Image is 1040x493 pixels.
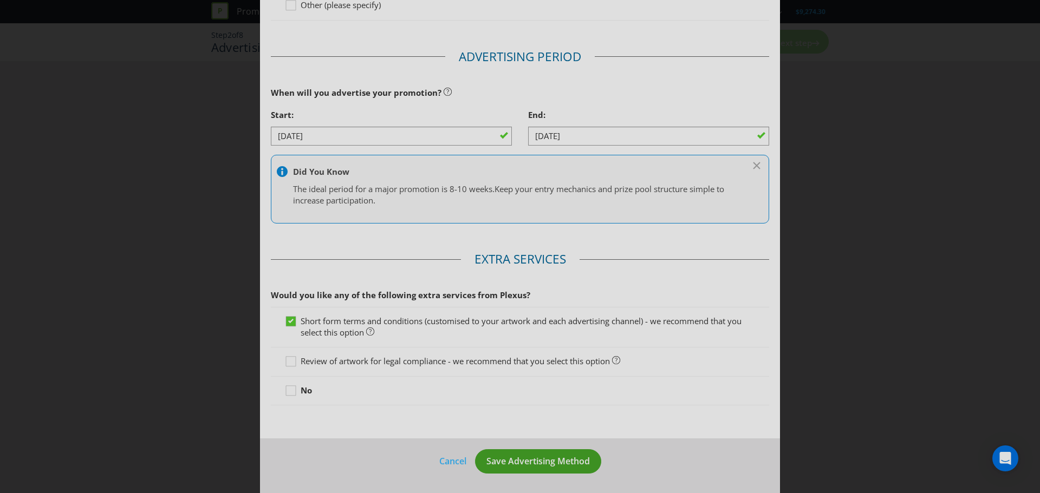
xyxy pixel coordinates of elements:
div: End: [528,104,769,126]
div: Start: [271,104,512,126]
input: DD/MM/YY [528,127,769,146]
span: The ideal period for a major promotion is 8-10 weeks. [293,183,495,194]
span: Save Advertising Method [486,455,590,467]
strong: No [301,385,312,396]
span: Review of artwork for legal compliance - we recommend that you select this option [301,356,610,366]
div: Open Intercom Messenger [992,445,1018,471]
input: DD/MM/YY [271,127,512,146]
span: Keep your entry mechanics and prize pool structure simple to increase participation. [293,183,724,206]
a: Cancel [439,455,467,468]
span: Short form terms and conditions (customised to your artwork and each advertising channel) - we re... [301,315,742,338]
legend: Extra Services [461,251,580,268]
legend: Advertising Period [445,48,595,65]
span: When will you advertise your promotion? [271,87,441,98]
button: Save Advertising Method [475,449,601,474]
span: Would you like any of the following extra services from Plexus? [271,290,530,300]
